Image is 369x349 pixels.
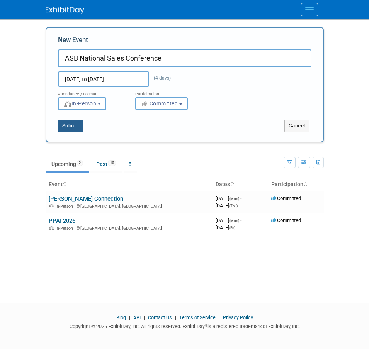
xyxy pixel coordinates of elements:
span: - [240,195,241,201]
a: Blog [116,315,126,320]
span: In-Person [56,204,75,209]
span: In-Person [56,226,75,231]
span: [DATE] [216,195,241,201]
span: | [127,315,132,320]
button: Cancel [284,120,309,132]
span: Committed [271,217,301,223]
span: (4 days) [149,75,171,81]
span: [DATE] [216,203,238,208]
th: Participation [268,178,324,191]
span: (Fri) [229,226,235,230]
img: In-Person Event [49,204,54,208]
span: | [217,315,222,320]
div: [GEOGRAPHIC_DATA], [GEOGRAPHIC_DATA] [49,225,209,231]
span: Committed [271,195,301,201]
span: [DATE] [216,225,235,230]
span: (Thu) [229,204,238,208]
span: 2 [77,160,83,166]
span: In-Person [63,100,97,107]
a: API [133,315,141,320]
a: Sort by Start Date [230,181,234,187]
a: PPAI 2026 [49,217,75,224]
a: Contact Us [148,315,172,320]
span: (Mon) [229,197,239,201]
span: (Mon) [229,219,239,223]
sup: ® [205,323,207,327]
label: New Event [58,36,88,47]
span: - [240,217,241,223]
button: Committed [135,97,188,110]
input: Start Date - End Date [58,71,149,87]
img: ExhibitDay [46,7,84,14]
button: Menu [301,3,318,16]
span: | [142,315,147,320]
div: Attendance / Format: [58,87,124,97]
a: Upcoming2 [46,157,89,171]
button: Submit [58,120,83,132]
span: 10 [108,160,116,166]
img: In-Person Event [49,226,54,230]
a: Sort by Event Name [63,181,66,187]
a: Terms of Service [179,315,216,320]
a: Sort by Participation Type [303,181,307,187]
div: Copyright © 2025 ExhibitDay, Inc. All rights reserved. ExhibitDay is a registered trademark of Ex... [46,321,324,330]
span: Committed [141,100,178,107]
input: Name of Trade Show / Conference [58,49,311,67]
div: [GEOGRAPHIC_DATA], [GEOGRAPHIC_DATA] [49,203,209,209]
span: [DATE] [216,217,241,223]
span: | [173,315,178,320]
th: Event [46,178,213,191]
div: Participation: [135,87,201,97]
a: [PERSON_NAME] Connection [49,195,123,202]
a: Past10 [90,157,122,171]
button: In-Person [58,97,106,110]
a: Privacy Policy [223,315,253,320]
th: Dates [213,178,268,191]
